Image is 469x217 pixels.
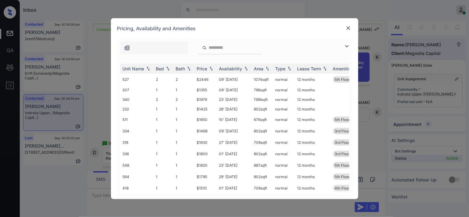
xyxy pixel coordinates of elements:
td: normal [273,95,295,104]
td: 2 [173,74,194,85]
div: Price [197,66,207,71]
td: 676 sqft [252,114,273,125]
img: icon-zuma [202,45,207,51]
td: 1 [154,104,173,114]
td: 12 months [295,148,330,160]
td: 336 [120,148,154,160]
span: 3rd Floor [335,152,351,156]
td: normal [273,74,295,85]
td: 1 [173,148,194,160]
td: 1 [154,137,173,148]
td: $1510 [194,182,217,194]
td: $1425 [194,104,217,114]
td: 1 [173,85,194,95]
td: normal [273,125,295,137]
td: 09' [DATE] [217,125,252,137]
td: $2446 [194,74,217,85]
td: 2 [173,95,194,104]
td: 12 months [295,114,330,125]
td: 1074 sqft [252,74,273,85]
td: 1 [173,104,194,114]
span: 5th Floor [335,117,350,122]
td: normal [273,171,295,182]
td: 1 [154,171,173,182]
img: sorting [322,66,328,71]
td: 887 sqft [252,160,273,171]
td: 1 [173,137,194,148]
td: 334 [120,125,154,137]
td: 01' [DATE] [217,182,252,194]
td: 09' [DATE] [217,85,252,95]
td: $1800 [194,148,217,160]
td: normal [273,137,295,148]
td: 1 [154,182,173,194]
td: $1820 [194,160,217,171]
td: 802 sqft [252,171,273,182]
td: 564 [120,171,154,182]
td: normal [273,104,295,114]
div: Amenities [333,66,354,71]
td: normal [273,85,295,95]
td: 708 sqft [252,182,273,194]
td: 418 [120,182,154,194]
div: Unit Name [123,66,144,71]
td: 1 [154,160,173,171]
div: Pricing, Availability and Amenities [111,18,358,39]
div: Bed [156,66,164,71]
td: 12 months [295,182,330,194]
td: 2 [154,95,173,104]
span: 3rd Floor [335,140,351,145]
img: sorting [145,66,151,71]
td: 12 months [295,74,330,85]
td: $1795 [194,171,217,182]
td: 29' [DATE] [217,171,252,182]
div: Availability [219,66,242,71]
td: 207 [120,85,154,95]
td: 1189 sqft [252,95,273,104]
img: icon-zuma [124,45,130,51]
td: 12 months [295,85,330,95]
div: Lease Term [297,66,321,71]
td: 340 [120,95,154,104]
td: 527 [120,74,154,85]
span: 5th Floor [335,77,350,82]
td: 1 [173,125,194,137]
img: sorting [243,66,249,71]
img: sorting [208,66,214,71]
div: Area [254,66,264,71]
td: 786 sqft [252,85,273,95]
td: 802 sqft [252,104,273,114]
img: sorting [264,66,271,71]
td: $1355 [194,85,217,95]
img: sorting [186,66,192,71]
td: 28' [DATE] [217,104,252,114]
td: 511 [120,114,154,125]
td: 12 months [295,125,330,137]
td: 09' [DATE] [217,74,252,85]
td: 318 [120,137,154,148]
img: icon-zuma [343,43,351,50]
td: 23' [DATE] [217,160,252,171]
td: $1630 [194,137,217,148]
td: normal [273,182,295,194]
td: $1650 [194,114,217,125]
span: 3rd Floor [335,129,351,133]
td: 1 [154,148,173,160]
td: 12 months [295,137,330,148]
td: 1 [173,114,194,125]
td: $1468 [194,125,217,137]
img: sorting [286,66,292,71]
td: 10' [DATE] [217,114,252,125]
span: 5th Floor [335,163,350,168]
td: 708 sqft [252,137,273,148]
td: 1 [173,160,194,171]
td: 802 sqft [252,125,273,137]
td: 12 months [295,104,330,114]
span: 5th Floor [335,174,350,179]
td: 1 [154,85,173,95]
td: normal [273,160,295,171]
td: 12 months [295,171,330,182]
td: 1 [173,171,194,182]
td: 27' [DATE] [217,137,252,148]
div: Bath [176,66,185,71]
